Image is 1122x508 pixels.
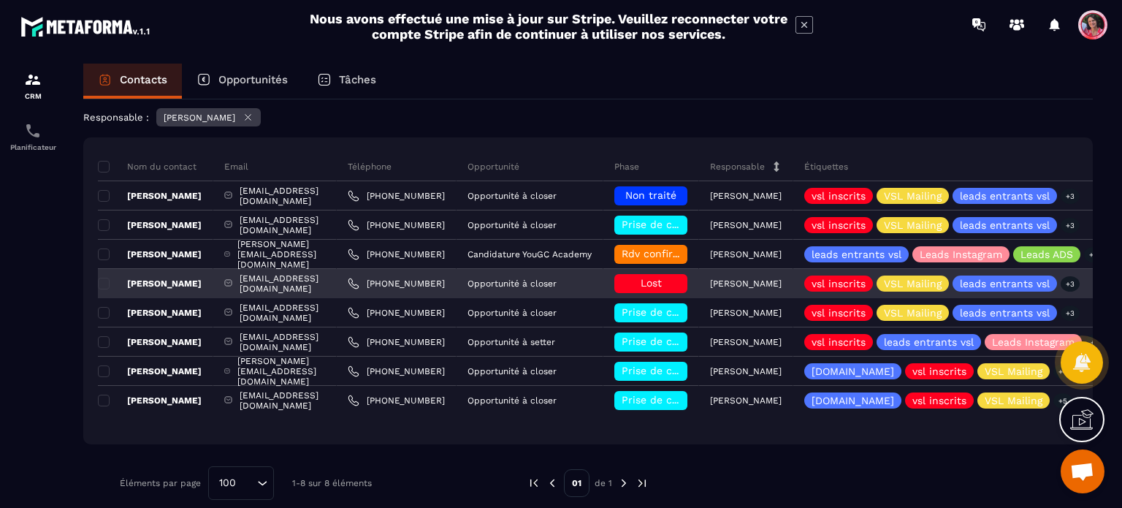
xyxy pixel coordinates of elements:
p: vsl inscrits [812,337,866,347]
span: Prise de contact effectuée [622,219,757,230]
a: Contacts [83,64,182,99]
a: [PHONE_NUMBER] [348,307,445,319]
a: [PHONE_NUMBER] [348,365,445,377]
img: next [617,477,630,490]
p: Candidature YouGC Academy [467,249,592,259]
p: [PERSON_NAME] [710,191,782,201]
p: CRM [4,92,62,100]
p: +3 [1061,276,1080,292]
p: [PERSON_NAME] [98,190,202,202]
p: Étiquettes [804,161,848,173]
p: [PERSON_NAME] [98,336,202,348]
p: [PERSON_NAME] [98,249,202,260]
p: [PERSON_NAME] [710,395,782,406]
p: 01 [564,469,589,497]
p: [DOMAIN_NAME] [812,366,894,376]
p: Opportunité à closer [467,308,557,318]
p: [PERSON_NAME] [98,365,202,377]
p: vsl inscrits [912,366,966,376]
p: Opportunité à closer [467,366,557,376]
p: vsl inscrits [812,278,866,289]
p: Opportunité à setter [467,337,555,347]
p: leads entrants vsl [812,249,901,259]
a: Ouvrir le chat [1061,450,1104,493]
p: [PERSON_NAME] [710,337,782,347]
span: Prise de contact effectuée [622,365,757,376]
p: +3 [1061,306,1080,321]
p: +1 [1084,247,1102,262]
img: scheduler [24,122,42,140]
p: Opportunité à closer [467,191,557,201]
h2: Nous avons effectué une mise à jour sur Stripe. Veuillez reconnecter votre compte Stripe afin de ... [309,11,788,42]
p: Nom du contact [98,161,196,173]
p: Responsable [710,161,765,173]
p: [PERSON_NAME] [710,278,782,289]
img: logo [20,13,152,39]
p: [PERSON_NAME] [710,308,782,318]
p: VSL Mailing [884,278,942,289]
p: leads entrants vsl [960,308,1050,318]
p: Leads Instagram [920,249,1002,259]
a: [PHONE_NUMBER] [348,278,445,289]
p: [PERSON_NAME] [164,113,235,123]
p: vsl inscrits [812,220,866,230]
p: Leads Instagram [992,337,1075,347]
p: Téléphone [348,161,392,173]
p: [PERSON_NAME] [98,307,202,319]
input: Search for option [241,475,253,491]
p: Opportunité à closer [467,278,557,289]
img: formation [24,71,42,88]
p: Tâches [339,73,376,86]
p: [PERSON_NAME] [710,220,782,230]
a: [PHONE_NUMBER] [348,219,445,231]
span: Lost [641,277,662,289]
a: Opportunités [182,64,302,99]
a: [PHONE_NUMBER] [348,395,445,406]
span: Rdv confirmé ✅ [622,248,704,259]
p: [PERSON_NAME] [98,278,202,289]
p: VSL Mailing [884,308,942,318]
p: Opportunité à closer [467,220,557,230]
span: Prise de contact effectuée [622,306,757,318]
p: leads entrants vsl [884,337,974,347]
img: next [636,477,649,490]
span: Prise de contact effectuée [622,335,757,347]
p: [PERSON_NAME] [98,395,202,406]
p: VSL Mailing [985,366,1042,376]
a: [PHONE_NUMBER] [348,190,445,202]
p: vsl inscrits [912,395,966,406]
p: Éléments par page [120,478,201,488]
span: Non traité [625,189,676,201]
span: 100 [214,475,241,491]
span: Prise de contact effectuée [622,394,757,406]
p: +5 [1053,393,1072,409]
p: Contacts [120,73,167,86]
a: formationformationCRM [4,60,62,111]
p: Responsable : [83,112,149,123]
div: Search for option [208,466,274,500]
p: vsl inscrits [812,308,866,318]
img: prev [527,477,541,490]
p: +3 [1061,189,1080,204]
a: Tâches [302,64,391,99]
a: [PHONE_NUMBER] [348,336,445,348]
p: vsl inscrits [812,191,866,201]
img: prev [546,477,559,490]
p: [PERSON_NAME] [98,219,202,231]
a: [PHONE_NUMBER] [348,249,445,260]
p: [PERSON_NAME] [710,249,782,259]
p: [PERSON_NAME] [710,366,782,376]
p: de 1 [595,477,612,489]
p: Opportunités [218,73,288,86]
p: +3 [1061,218,1080,233]
p: VSL Mailing [985,395,1042,406]
p: VSL Mailing [884,220,942,230]
p: leads entrants vsl [960,220,1050,230]
p: Email [224,161,248,173]
p: Planificateur [4,143,62,151]
p: 1-8 sur 8 éléments [292,478,372,488]
a: schedulerschedulerPlanificateur [4,111,62,162]
p: Leads ADS [1020,249,1073,259]
p: leads entrants vsl [960,191,1050,201]
p: VSL Mailing [884,191,942,201]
